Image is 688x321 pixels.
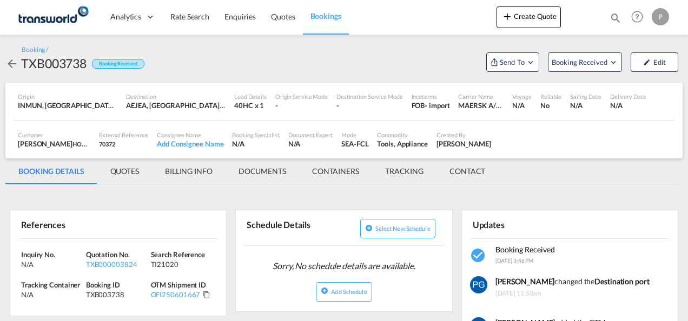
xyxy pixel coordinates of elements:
[499,57,526,68] span: Send To
[86,250,130,259] span: Quotation No.
[5,55,21,72] div: icon-arrow-left
[341,131,368,139] div: Mode
[21,55,87,72] div: TXB003738
[86,259,148,269] div: TXB000003824
[540,101,561,110] div: No
[458,92,504,101] div: Carrier Name
[268,256,420,276] span: Sorry, No schedule details are available.
[288,131,333,139] div: Document Expert
[86,280,120,289] span: Booking ID
[470,215,568,233] div: Updates
[170,12,209,21] span: Rate Search
[226,158,299,184] md-tab-item: DOCUMENTS
[610,101,646,110] div: N/A
[22,45,48,55] div: Booking /
[126,101,226,110] div: AEJEA, Jebel Ali, United Arab Emirates, Middle East, Middle East
[336,92,403,101] div: Destination Service Mode
[310,11,341,21] span: Bookings
[18,139,90,149] div: [PERSON_NAME]
[203,291,210,298] md-icon: Click to Copy
[18,92,117,101] div: Origin
[436,139,491,149] div: Pradhesh Gautham
[512,101,531,110] div: N/A
[157,139,223,149] div: Add Consignee Name
[377,131,427,139] div: Commodity
[232,131,279,139] div: Booking Specialist
[86,290,148,299] div: TXB003738
[16,5,89,29] img: f753ae806dec11f0841701cdfdf085c0.png
[495,286,650,298] span: [DATE] 11:50am
[99,131,148,139] div: External Reference
[244,215,342,241] div: Schedule Details
[360,219,435,238] button: icon-plus-circleSelect new schedule
[97,158,152,184] md-tab-item: QUOTES
[412,101,425,110] div: FOB
[72,139,145,148] span: HOMES R US TRADING LLC
[271,12,295,21] span: Quotes
[377,139,427,149] div: Tools, Appliance
[152,158,226,184] md-tab-item: BILLING INFO
[336,101,403,110] div: -
[21,250,55,259] span: Inquiry No.
[470,247,487,264] md-icon: icon-checkbox-marked-circle
[540,92,561,101] div: Rollable
[628,8,646,26] span: Help
[224,12,256,21] span: Enquiries
[275,92,328,101] div: Origin Service Mode
[436,158,498,184] md-tab-item: CONTACT
[512,92,531,101] div: Voyage
[552,57,608,68] span: Booking Received
[470,276,487,293] img: vm11kgAAAAZJREFUAwCWHwimzl+9jgAAAABJRU5ErkJggg==
[341,139,368,149] div: SEA-FCL
[458,101,504,110] div: MAERSK A/S / TDWC-DUBAI
[652,8,669,25] div: P
[234,101,267,110] div: 40HC x 1
[151,280,207,289] span: OTM Shipment ID
[495,276,650,287] div: changed the
[425,101,449,110] div: - import
[631,52,678,72] button: icon-pencilEdit
[18,101,117,110] div: INMUN, Mundra, India, Indian Subcontinent, Asia Pacific
[486,52,539,72] button: Open demo menu
[372,158,436,184] md-tab-item: TRACKING
[375,225,431,232] span: Select new schedule
[288,139,333,149] div: N/A
[299,158,372,184] md-tab-item: CONTAINERS
[570,92,601,101] div: Sailing Date
[570,101,601,110] div: N/A
[99,141,115,148] span: 70372
[316,282,372,302] button: icon-plus-circleAdd Schedule
[234,92,267,101] div: Load Details
[412,92,450,101] div: Incoterms
[157,131,223,139] div: Consignee Name
[548,52,622,72] button: Open demo menu
[21,280,80,289] span: Tracking Container
[610,92,646,101] div: Delivery Date
[151,250,205,259] span: Search Reference
[331,288,367,295] span: Add Schedule
[321,287,328,295] md-icon: icon-plus-circle
[126,92,226,101] div: Destination
[495,245,555,254] span: Booking Received
[151,259,213,269] div: TI21020
[21,259,83,269] div: N/A
[497,6,561,28] button: icon-plus 400-fgCreate Quote
[610,12,621,28] div: icon-magnify
[643,58,651,66] md-icon: icon-pencil
[110,11,141,22] span: Analytics
[151,290,201,299] div: OFI250601667
[232,139,279,149] div: N/A
[594,277,649,286] b: Destination port
[628,8,652,27] div: Help
[21,290,83,299] div: N/A
[18,215,116,233] div: References
[495,257,534,264] span: [DATE] 3:46 PM
[495,277,555,286] b: [PERSON_NAME]
[501,10,514,23] md-icon: icon-plus 400-fg
[5,158,97,184] md-tab-item: BOOKING DETAILS
[5,158,498,184] md-pagination-wrapper: Use the left and right arrow keys to navigate between tabs
[365,224,373,232] md-icon: icon-plus-circle
[275,101,328,110] div: -
[5,57,18,70] md-icon: icon-arrow-left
